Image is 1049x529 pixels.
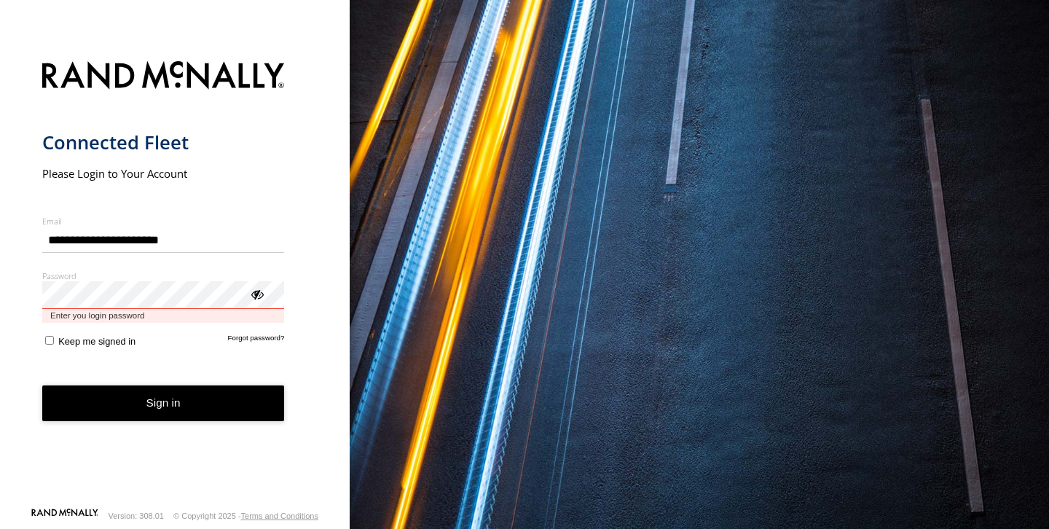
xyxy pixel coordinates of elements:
input: Keep me signed in [45,336,54,345]
a: Visit our Website [31,509,98,523]
a: Forgot password? [228,334,285,347]
div: Version: 308.01 [109,512,164,520]
div: © Copyright 2025 - [173,512,318,520]
span: Keep me signed in [58,336,135,347]
div: ViewPassword [249,286,264,301]
h1: Connected Fleet [42,130,285,154]
h2: Please Login to Your Account [42,166,285,181]
button: Sign in [42,385,285,421]
label: Password [42,270,285,281]
a: Terms and Conditions [241,512,318,520]
label: Email [42,216,285,227]
img: Rand McNally [42,58,285,95]
span: Enter you login password [42,309,285,323]
form: main [42,52,308,507]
